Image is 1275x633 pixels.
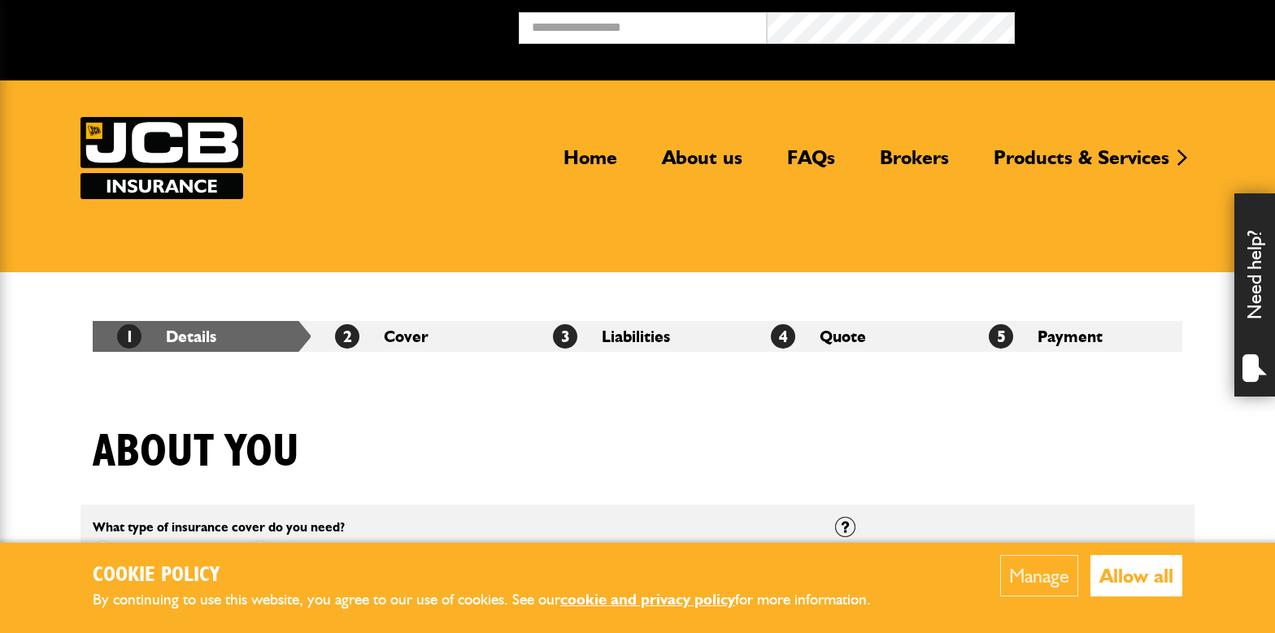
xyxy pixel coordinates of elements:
[93,521,345,534] label: What type of insurance cover do you need?
[650,145,755,183] a: About us
[560,590,735,609] a: cookie and privacy policy
[981,145,1181,183] a: Products & Services
[117,324,141,349] span: 1
[93,563,898,588] h2: Cookie Policy
[771,324,795,349] span: 4
[311,321,529,352] li: Cover
[964,321,1182,352] li: Payment
[81,117,243,199] img: JCB Insurance Services logo
[93,321,311,352] li: Details
[250,540,435,561] label: Cover for plant and equipment
[93,587,898,613] p: By continuing to use this website, you agree to our use of cookies. See our for more information.
[1234,193,1275,397] div: Need help?
[529,321,746,352] li: Liabilities
[551,145,629,183] a: Home
[746,321,964,352] li: Quote
[1000,555,1078,596] button: Manage
[553,324,577,349] span: 3
[81,117,243,199] a: JCB Insurance Services
[868,145,961,183] a: Brokers
[93,425,299,479] h1: About you
[775,145,847,183] a: FAQs
[93,540,225,561] label: Cover for my liability
[989,324,1013,349] span: 5
[1015,12,1263,37] button: Broker Login
[1090,555,1182,596] button: Allow all
[335,324,359,349] span: 2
